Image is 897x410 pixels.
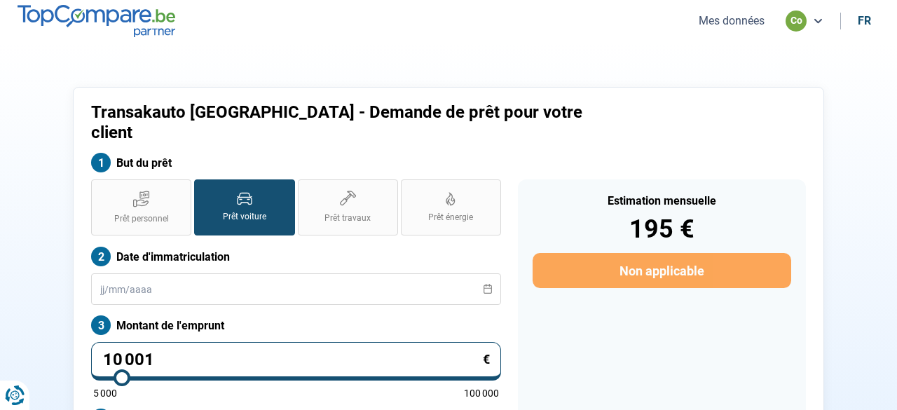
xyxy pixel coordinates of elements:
span: Prêt voiture [223,211,266,223]
label: But du prêt [91,153,501,172]
div: 195 € [533,217,791,242]
span: 100 000 [464,388,499,398]
div: Estimation mensuelle [533,196,791,207]
span: Prêt énergie [428,212,473,224]
div: co [786,11,807,32]
label: Date d'immatriculation [91,247,501,266]
h1: Transakauto [GEOGRAPHIC_DATA] - Demande de prêt pour votre client [91,102,623,143]
button: Mes données [694,13,769,28]
button: Non applicable [533,253,791,288]
input: jj/mm/aaaa [91,273,501,305]
span: € [483,353,490,366]
span: Prêt personnel [114,213,169,225]
label: Montant de l'emprunt [91,315,501,335]
span: Prêt travaux [324,212,371,224]
div: fr [858,14,871,27]
img: TopCompare.be [18,5,175,36]
span: 5 000 [93,388,117,398]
